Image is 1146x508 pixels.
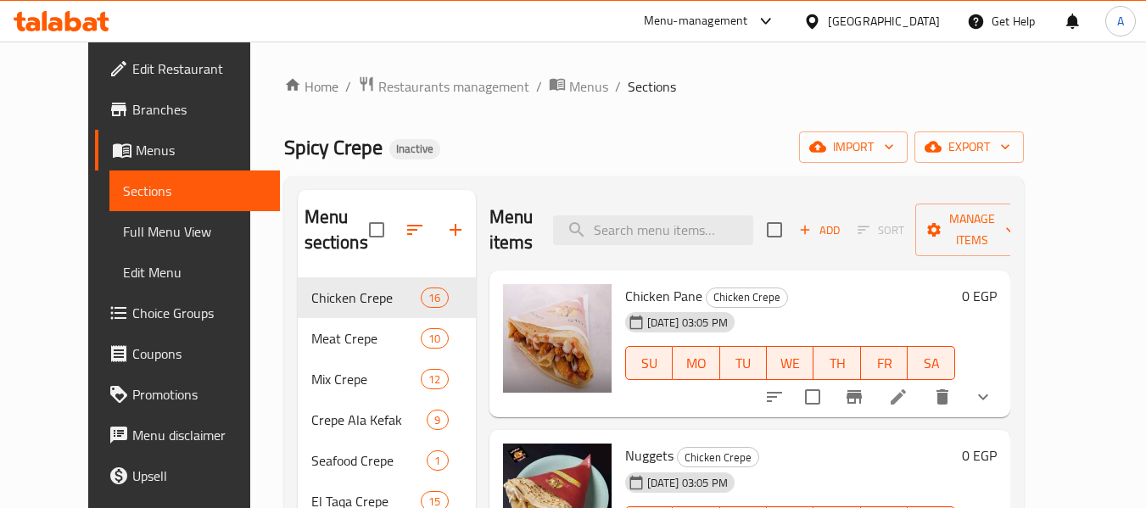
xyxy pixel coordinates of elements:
div: items [427,450,448,471]
a: Edit Restaurant [95,48,280,89]
a: Edit Menu [109,252,280,293]
input: search [553,215,753,245]
span: Meat Crepe [311,328,422,349]
div: Menu-management [644,11,748,31]
span: Full Menu View [123,221,266,242]
button: sort-choices [754,377,795,417]
h2: Menu items [489,204,534,255]
span: Menus [136,140,266,160]
span: Sections [123,181,266,201]
span: [DATE] 03:05 PM [640,315,735,331]
span: Promotions [132,384,266,405]
button: WE [767,346,813,380]
a: Branches [95,89,280,130]
div: Chicken Crepe [706,287,788,308]
span: Nuggets [625,443,674,468]
span: Add [797,221,842,240]
a: Upsell [95,455,280,496]
span: Add item [792,217,847,243]
span: Chicken Crepe [311,287,422,308]
span: Menu disclaimer [132,425,266,445]
span: 9 [428,412,447,428]
div: Mix Crepe [311,369,422,389]
span: SU [633,351,666,376]
button: show more [963,377,1003,417]
span: Select to update [795,379,830,415]
span: Inactive [389,142,440,156]
span: Manage items [929,209,1015,251]
span: SA [914,351,948,376]
a: Coupons [95,333,280,374]
button: MO [673,346,719,380]
a: Menu disclaimer [95,415,280,455]
span: Crepe Ala Kefak [311,410,428,430]
span: Coupons [132,343,266,364]
div: items [421,287,448,308]
a: Full Menu View [109,211,280,252]
span: WE [774,351,807,376]
h6: 0 EGP [962,284,997,308]
div: items [427,410,448,430]
div: Inactive [389,139,440,159]
a: Choice Groups [95,293,280,333]
span: Edit Menu [123,262,266,282]
a: Menus [95,130,280,170]
span: TU [727,351,760,376]
a: Restaurants management [358,75,529,98]
span: Choice Groups [132,303,266,323]
a: Home [284,76,338,97]
div: Seafood Crepe [311,450,428,471]
a: Sections [109,170,280,211]
button: Add [792,217,847,243]
button: TH [813,346,860,380]
span: Branches [132,99,266,120]
button: Manage items [915,204,1029,256]
button: Branch-specific-item [834,377,875,417]
button: import [799,131,908,163]
span: A [1117,12,1124,31]
span: [DATE] 03:05 PM [640,475,735,491]
div: Mix Crepe12 [298,359,476,399]
span: 16 [422,290,447,306]
button: SA [908,346,954,380]
button: delete [922,377,963,417]
span: 12 [422,371,447,388]
button: TU [720,346,767,380]
span: export [928,137,1010,158]
nav: breadcrumb [284,75,1024,98]
a: Promotions [95,374,280,415]
div: Seafood Crepe1 [298,440,476,481]
span: Chicken Pane [625,283,702,309]
span: MO [679,351,713,376]
div: items [421,328,448,349]
svg: Show Choices [973,387,993,407]
div: Chicken Crepe [677,447,759,467]
button: SU [625,346,673,380]
span: TH [820,351,853,376]
li: / [615,76,621,97]
span: 1 [428,453,447,469]
span: Select section [757,212,792,248]
span: Restaurants management [378,76,529,97]
a: Edit menu item [888,387,908,407]
span: import [813,137,894,158]
h6: 0 EGP [962,444,997,467]
li: / [536,76,542,97]
h2: Menu sections [305,204,369,255]
span: 10 [422,331,447,347]
div: [GEOGRAPHIC_DATA] [828,12,940,31]
span: Sections [628,76,676,97]
span: Spicy Crepe [284,128,383,166]
span: Sort sections [394,209,435,250]
div: Meat Crepe10 [298,318,476,359]
button: export [914,131,1024,163]
span: FR [868,351,901,376]
a: Menus [549,75,608,98]
span: Edit Restaurant [132,59,266,79]
span: Menus [569,76,608,97]
button: Add section [435,209,476,250]
span: Chicken Crepe [678,448,758,467]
